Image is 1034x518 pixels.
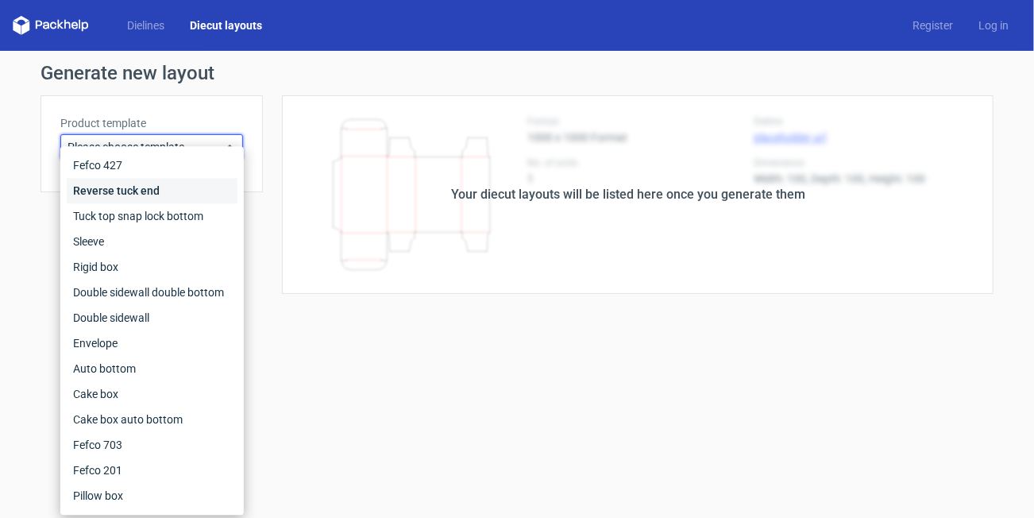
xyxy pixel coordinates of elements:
div: Pillow box [67,483,237,508]
div: Double sidewall double bottom [67,280,237,305]
div: Cake box auto bottom [67,407,237,432]
a: Log in [966,17,1021,33]
div: Cake box [67,381,237,407]
a: Register [900,17,966,33]
div: Your diecut layouts will be listed here once you generate them [451,185,805,204]
div: Fefco 201 [67,458,237,483]
div: Auto bottom [67,356,237,381]
span: Please choose template [68,139,224,155]
h1: Generate new layout [41,64,993,83]
a: Diecut layouts [177,17,275,33]
div: Double sidewall [67,305,237,331]
div: Envelope [67,331,237,356]
label: Product template [60,115,243,131]
div: Tuck top snap lock bottom [67,203,237,229]
div: Sleeve [67,229,237,254]
div: Fefco 703 [67,432,237,458]
div: Rigid box [67,254,237,280]
div: Fefco 427 [67,153,237,178]
div: Reverse tuck end [67,178,237,203]
a: Dielines [114,17,177,33]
